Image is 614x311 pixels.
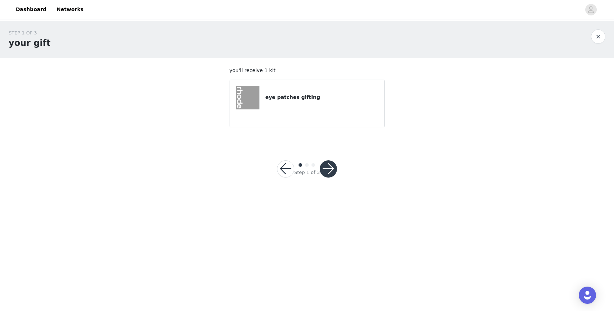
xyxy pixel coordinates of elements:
img: eye patches gifting [236,86,260,109]
div: Open Intercom Messenger [579,287,596,304]
h1: your gift [9,37,51,50]
div: STEP 1 OF 3 [9,29,51,37]
a: Networks [52,1,88,18]
div: Step 1 of 3 [294,169,320,176]
p: you'll receive 1 kit [230,67,385,74]
a: Dashboard [11,1,51,18]
div: avatar [587,4,594,15]
h4: eye patches gifting [265,94,378,101]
